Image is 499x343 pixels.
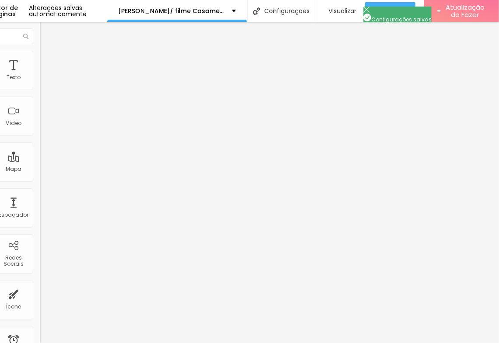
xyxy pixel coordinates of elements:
[7,73,21,81] font: Texto
[265,7,310,15] font: Configurações
[315,2,365,20] button: Visualizar
[365,2,415,20] button: Publicar
[29,3,87,18] font: Alterações salvas automaticamente
[23,34,28,39] img: Ícone
[6,165,21,173] font: Mapa
[6,119,21,127] font: Vídeo
[446,3,485,19] font: Atualização do Fazer
[118,7,248,15] font: [PERSON_NAME]/ filme Casamento 13/12
[3,254,24,267] font: Redes Sociais
[6,303,21,310] font: Ícone
[328,7,356,15] font: Visualizar
[253,7,260,15] img: Ícone
[40,22,499,343] iframe: Editor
